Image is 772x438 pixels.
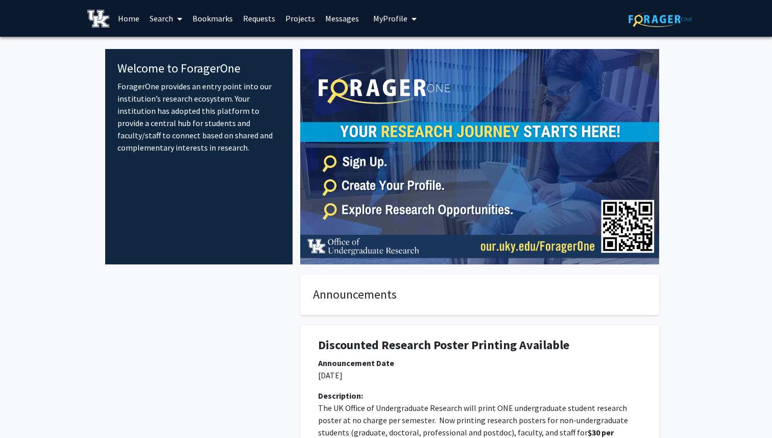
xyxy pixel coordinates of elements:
[144,1,187,36] a: Search
[187,1,238,36] a: Bookmarks
[318,338,641,353] h1: Discounted Research Poster Printing Available
[373,13,407,23] span: My Profile
[113,1,144,36] a: Home
[300,49,659,264] img: Cover Image
[117,61,280,76] h4: Welcome to ForagerOne
[238,1,280,36] a: Requests
[629,11,692,27] img: ForagerOne Logo
[280,1,320,36] a: Projects
[318,390,641,402] div: Description:
[318,369,641,381] p: [DATE]
[117,80,280,154] p: ForagerOne provides an entry point into our institution’s research ecosystem. Your institution ha...
[87,10,109,28] img: University of Kentucky Logo
[8,392,43,430] iframe: Chat
[318,357,641,369] div: Announcement Date
[320,1,364,36] a: Messages
[313,287,646,302] h4: Announcements
[318,403,630,437] span: The UK Office of Undergraduate Research will print ONE undergraduate student research poster at n...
